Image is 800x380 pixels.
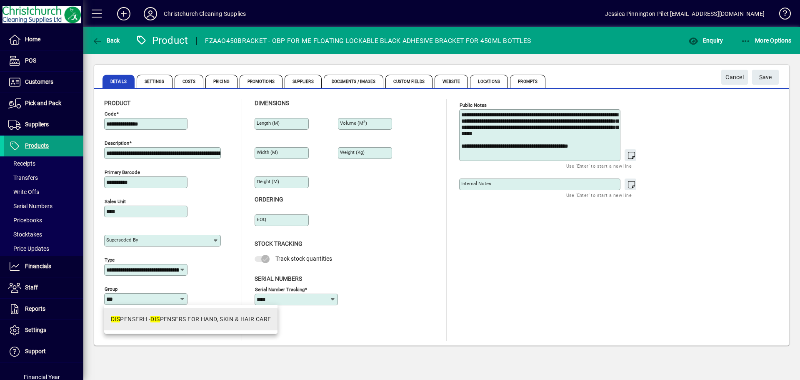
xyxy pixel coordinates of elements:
a: Reports [4,299,83,320]
mat-option: DISPENSERH - DISPENSERS FOR HAND, SKIN & HAIR CARE [104,308,277,330]
span: POS [25,57,36,64]
a: Home [4,29,83,50]
sup: 3 [363,120,365,124]
span: Costs [175,75,204,88]
span: Home [25,36,40,43]
span: Receipts [8,160,35,167]
div: FZAAO450BRACKET - OBP FOR ME FLOATING LOCKABLE BLACK ADHESIVE BRACKET FOR 450ML BOTTLES [205,34,531,48]
span: Ordering [255,196,283,203]
span: Support [25,348,46,355]
button: Profile [137,6,164,21]
a: Stocktakes [4,227,83,242]
span: Settings [25,327,46,333]
mat-label: Width (m) [257,149,278,155]
mat-label: Serial Number tracking [255,286,305,292]
em: DIS [111,316,120,322]
span: Stocktakes [8,231,42,238]
span: More Options [741,37,792,44]
span: Reports [25,305,45,312]
a: Suppliers [4,114,83,135]
button: More Options [739,33,794,48]
span: Custom Fields [385,75,432,88]
a: Settings [4,320,83,341]
span: Products [25,142,49,149]
span: Promotions [240,75,282,88]
span: Transfers [8,174,38,181]
mat-label: Public Notes [460,102,487,108]
span: Price Updates [8,245,49,252]
span: Pricing [205,75,237,88]
div: Product [135,34,188,47]
button: Cancel [721,70,748,85]
span: Documents / Images [324,75,384,88]
a: Serial Numbers [4,199,83,213]
span: Serial Numbers [8,203,52,209]
mat-label: Height (m) [257,179,279,184]
button: Back [90,33,122,48]
span: Suppliers [285,75,322,88]
span: Customers [25,78,53,85]
span: Locations [470,75,508,88]
span: Staff [25,284,38,291]
a: Write Offs [4,185,83,199]
button: Add [110,6,137,21]
a: Pick and Pack [4,93,83,114]
a: Staff [4,277,83,298]
span: ave [759,70,772,84]
mat-hint: Use 'Enter' to start a new line [566,190,632,200]
span: Serial Numbers [255,275,302,282]
button: Enquiry [686,33,725,48]
mat-label: Length (m) [257,120,280,126]
a: Financials [4,256,83,277]
a: Receipts [4,156,83,171]
span: Write Offs [8,189,39,195]
a: POS [4,50,83,71]
mat-hint: Use 'Enter' to start a new line [566,161,632,171]
span: Prompts [510,75,545,88]
a: Support [4,341,83,362]
em: DIS [150,316,160,322]
span: Suppliers [25,121,49,128]
div: Jessica Pinnington-Pilet [EMAIL_ADDRESS][DOMAIN_NAME] [605,7,765,20]
a: Pricebooks [4,213,83,227]
span: Enquiry [688,37,723,44]
mat-label: Group [105,286,117,292]
span: Cancel [725,70,744,84]
a: Transfers [4,171,83,185]
span: Website [435,75,468,88]
span: S [759,74,762,81]
mat-label: Type [105,257,115,263]
mat-label: Primary barcode [105,169,140,175]
span: Product [104,100,130,106]
mat-label: Internal Notes [461,181,491,186]
span: Stock Tracking [255,240,302,247]
div: Christchurch Cleaning Supplies [164,7,246,20]
span: Details [102,75,135,88]
a: Price Updates [4,242,83,256]
span: Pick and Pack [25,100,61,106]
div: PENSERH - PENSERS FOR HAND, SKIN & HAIR CARE [111,315,271,324]
span: Pricebooks [8,217,42,224]
a: Customers [4,72,83,93]
span: Financials [25,263,51,269]
span: Back [92,37,120,44]
mat-label: Weight (Kg) [340,149,365,155]
mat-label: Sales unit [105,199,126,204]
mat-label: Superseded by [106,237,138,243]
span: Track stock quantities [275,255,332,262]
span: Settings [137,75,172,88]
mat-label: Description [105,140,129,146]
span: Dimensions [255,100,289,106]
mat-label: Code [105,111,116,117]
mat-label: EOQ [257,216,266,222]
mat-label: Volume (m ) [340,120,367,126]
button: Save [752,70,779,85]
app-page-header-button: Back [83,33,129,48]
a: Knowledge Base [773,2,790,29]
